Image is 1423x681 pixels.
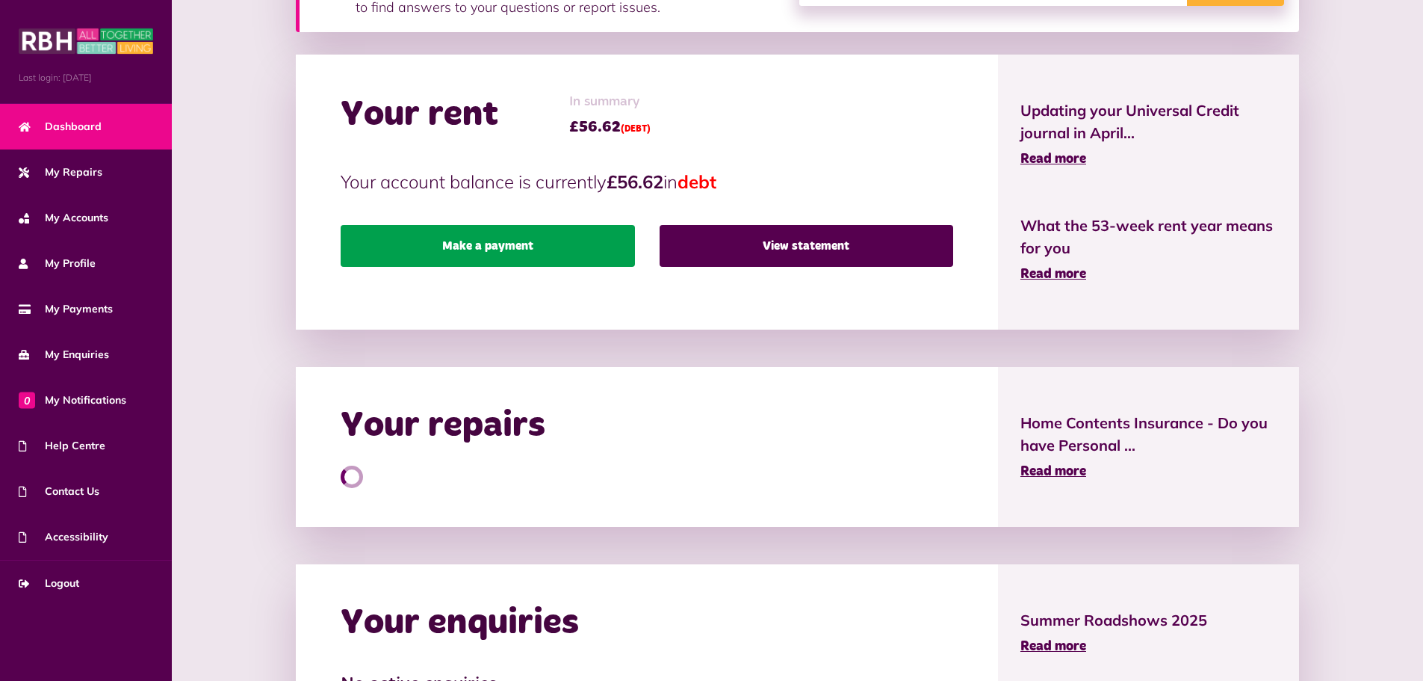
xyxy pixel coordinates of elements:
[19,484,99,499] span: Contact Us
[660,225,953,267] a: View statement
[19,256,96,271] span: My Profile
[1020,215,1277,285] a: What the 53-week rent year means for you Read more
[341,168,953,195] p: Your account balance is currently in
[19,392,126,408] span: My Notifications
[19,438,105,454] span: Help Centre
[1020,215,1277,259] span: What the 53-week rent year means for you
[1020,412,1277,457] span: Home Contents Insurance - Do you have Personal ...
[1020,412,1277,482] a: Home Contents Insurance - Do you have Personal ... Read more
[1020,465,1086,478] span: Read more
[1020,609,1277,632] span: Summer Roadshows 2025
[678,170,716,193] span: debt
[569,92,651,112] span: In summary
[621,125,651,134] span: (DEBT)
[569,116,651,138] span: £56.62
[1020,609,1277,657] a: Summer Roadshows 2025 Read more
[1020,99,1277,144] span: Updating your Universal Credit journal in April...
[1020,99,1277,170] a: Updating your Universal Credit journal in April... Read more
[607,170,663,193] strong: £56.62
[19,301,113,317] span: My Payments
[19,529,108,545] span: Accessibility
[19,119,102,135] span: Dashboard
[1020,268,1086,281] span: Read more
[19,392,35,408] span: 0
[1020,152,1086,166] span: Read more
[1020,640,1086,653] span: Read more
[19,164,102,180] span: My Repairs
[19,71,153,84] span: Last login: [DATE]
[19,576,79,591] span: Logout
[341,602,579,645] h2: Your enquiries
[341,93,498,137] h2: Your rent
[19,210,108,226] span: My Accounts
[19,347,109,363] span: My Enquiries
[19,26,153,56] img: MyRBH
[341,225,634,267] a: Make a payment
[341,404,545,448] h2: Your repairs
